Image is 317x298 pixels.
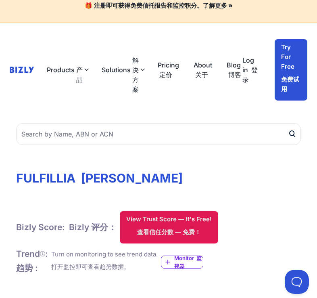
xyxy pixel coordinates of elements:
[76,66,83,84] font: 产品
[227,60,242,80] a: Blog 博客
[85,2,233,9] font: 🎁 注册即可获得免费信托报告和监控积分。
[102,46,145,94] button: Solutions 解决方案
[174,254,203,270] span: Monitor
[195,71,208,79] font: 关于
[242,55,262,84] a: Log in 登录
[16,222,117,233] h1: Bizly Score:
[228,71,241,79] font: 博客
[51,263,130,271] font: 打开监控即可查看趋势数据。
[51,250,158,275] div: Turn on monitoring to see trend data.
[161,256,203,269] a: Monitor 监视器
[158,60,181,80] a: Pricing 定价
[16,263,38,273] font: 趋势 :
[69,222,117,232] font: Bizly 评分：
[159,71,172,79] font: 定价
[203,2,233,9] a: 了解更多 »
[275,39,307,101] a: Try For Free免费试用
[285,270,309,294] iframe: Toggle Customer Support
[16,171,301,185] h1: FULFILLIA
[242,66,258,84] font: 登录
[194,60,214,80] a: About 关于
[81,171,183,185] font: [PERSON_NAME]
[16,248,48,277] h1: Trend :
[47,55,89,84] button: Products 产品
[137,228,201,236] font: 查看信任分数 — 免费！
[120,211,218,243] button: View Trust Score — It's Free!查看信任分数 — 免费！
[132,56,139,93] font: 解决方案
[16,123,301,145] input: Search by Name, ABN or ACN
[281,76,299,93] font: 免费试用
